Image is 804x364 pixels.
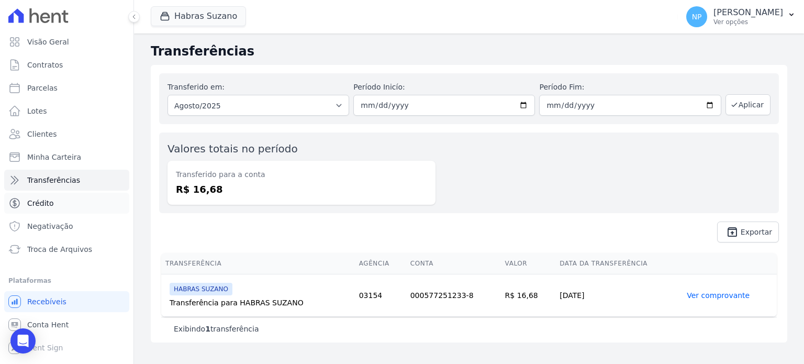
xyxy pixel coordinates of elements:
a: Contratos [4,54,129,75]
p: [PERSON_NAME] [713,7,783,18]
a: Transferências [4,170,129,191]
label: Período Fim: [539,82,721,93]
span: Recebíveis [27,296,66,307]
span: Parcelas [27,83,58,93]
a: Crédito [4,193,129,214]
th: Data da Transferência [555,253,683,274]
span: Negativação [27,221,73,231]
button: NP [PERSON_NAME] Ver opções [678,2,804,31]
dd: R$ 16,68 [176,182,427,196]
div: Open Intercom Messenger [10,328,36,354]
button: Aplicar [725,94,770,115]
th: Valor [501,253,556,274]
span: Crédito [27,198,54,208]
td: 03154 [355,274,406,317]
label: Valores totais no período [167,142,298,155]
a: Negativação [4,216,129,237]
button: Habras Suzano [151,6,246,26]
span: Transferências [27,175,80,185]
a: Visão Geral [4,31,129,52]
div: Transferência para HABRAS SUZANO [170,297,351,308]
div: Plataformas [8,274,125,287]
a: Recebíveis [4,291,129,312]
span: Contratos [27,60,63,70]
p: Ver opções [713,18,783,26]
label: Período Inicío: [353,82,535,93]
span: NP [692,13,702,20]
th: Conta [406,253,501,274]
a: Lotes [4,101,129,122]
td: 000577251233-8 [406,274,501,317]
a: Conta Hent [4,314,129,335]
span: Conta Hent [27,319,69,330]
td: R$ 16,68 [501,274,556,317]
td: [DATE] [555,274,683,317]
span: Clientes [27,129,57,139]
a: Ver comprovante [687,291,750,300]
span: Visão Geral [27,37,69,47]
a: unarchive Exportar [717,222,779,242]
a: Troca de Arquivos [4,239,129,260]
a: Minha Carteira [4,147,129,168]
i: unarchive [726,226,739,238]
label: Transferido em: [167,83,225,91]
p: Exibindo transferência [174,324,259,334]
h2: Transferências [151,42,787,61]
span: Exportar [741,229,772,235]
dt: Transferido para a conta [176,169,427,180]
th: Agência [355,253,406,274]
th: Transferência [161,253,355,274]
span: Troca de Arquivos [27,244,92,255]
a: Parcelas [4,78,129,98]
span: Lotes [27,106,47,116]
a: Clientes [4,124,129,145]
span: HABRAS SUZANO [170,283,232,295]
b: 1 [205,325,210,333]
span: Minha Carteira [27,152,81,162]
